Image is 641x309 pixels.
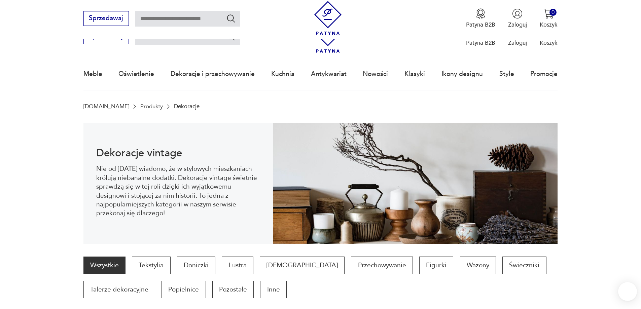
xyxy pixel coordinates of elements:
a: Wazony [460,257,496,274]
a: Przechowywanie [351,257,413,274]
a: Sprzedawaj [83,16,129,22]
h1: Dekoracje vintage [96,148,260,158]
a: [DOMAIN_NAME] [83,103,129,110]
img: Ikona medalu [475,8,486,19]
a: Nowości [363,59,388,89]
button: Szukaj [226,13,236,23]
a: Tekstylia [132,257,170,274]
a: Wszystkie [83,257,126,274]
img: Patyna - sklep z meblami i dekoracjami vintage [311,1,345,35]
a: Antykwariat [311,59,347,89]
a: Figurki [419,257,453,274]
a: Kuchnia [271,59,294,89]
p: Dekoracje [174,103,200,110]
p: Zaloguj [508,39,527,47]
a: Ikona medaluPatyna B2B [466,8,495,29]
a: Inne [260,281,286,298]
button: 0Koszyk [540,8,558,29]
a: Produkty [140,103,163,110]
iframe: Smartsupp widget button [618,282,637,301]
a: Pozostałe [212,281,254,298]
p: Koszyk [540,39,558,47]
p: Nie od [DATE] wiadomo, że w stylowych mieszkaniach królują niebanalne dodatki. Dekoracje vintage ... [96,164,260,218]
a: Świeczniki [502,257,546,274]
button: Zaloguj [508,8,527,29]
a: Promocje [530,59,558,89]
a: Klasyki [404,59,425,89]
a: Popielnice [162,281,206,298]
a: Sprzedawaj [83,34,129,40]
p: Koszyk [540,21,558,29]
div: 0 [549,9,557,16]
a: Style [499,59,514,89]
img: Ikonka użytkownika [512,8,523,19]
a: Doniczki [177,257,215,274]
img: 3afcf10f899f7d06865ab57bf94b2ac8.jpg [273,123,558,244]
a: Talerze dekoracyjne [83,281,155,298]
a: Ikony designu [441,59,483,89]
p: Patyna B2B [466,21,495,29]
button: Sprzedawaj [83,11,129,26]
button: Szukaj [226,32,236,41]
a: Meble [83,59,102,89]
img: Ikona koszyka [543,8,554,19]
a: Lustra [222,257,253,274]
a: Oświetlenie [118,59,154,89]
p: Zaloguj [508,21,527,29]
p: Patyna B2B [466,39,495,47]
a: Dekoracje i przechowywanie [171,59,255,89]
button: Patyna B2B [466,8,495,29]
a: [DEMOGRAPHIC_DATA] [260,257,345,274]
